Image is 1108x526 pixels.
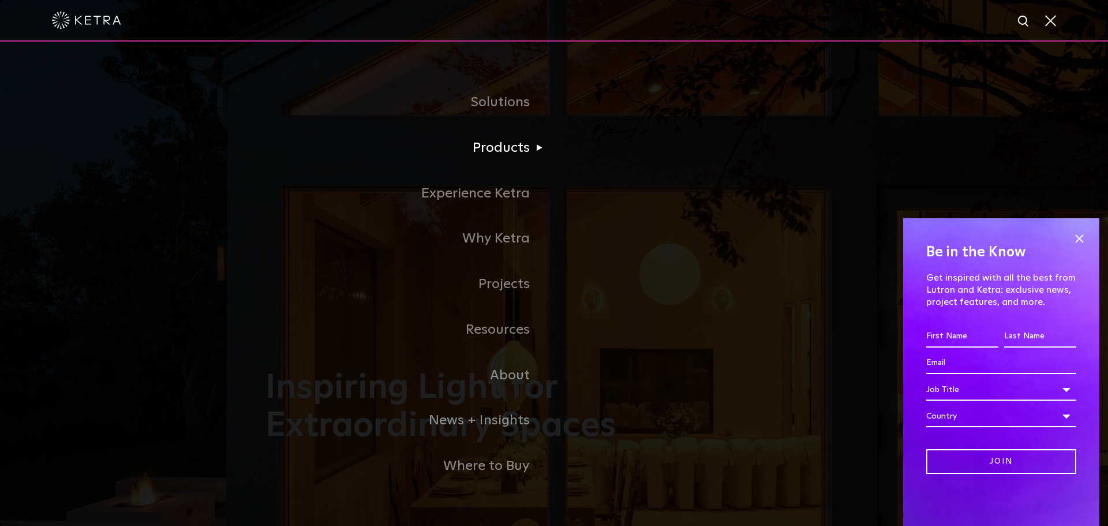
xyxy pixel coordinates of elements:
[926,241,1076,263] h4: Be in the Know
[265,262,554,307] a: Projects
[265,398,554,443] a: News + Insights
[926,352,1076,374] input: Email
[265,80,843,489] div: Navigation Menu
[265,307,554,353] a: Resources
[926,449,1076,474] input: Join
[926,379,1076,401] div: Job Title
[926,405,1076,427] div: Country
[265,443,554,489] a: Where to Buy
[265,171,554,217] a: Experience Ketra
[52,12,121,29] img: ketra-logo-2019-white
[1004,326,1076,348] input: Last Name
[265,125,554,171] a: Products
[1017,14,1031,29] img: search icon
[265,80,554,125] a: Solutions
[265,216,554,262] a: Why Ketra
[265,353,554,398] a: About
[926,326,998,348] input: First Name
[926,272,1076,308] p: Get inspired with all the best from Lutron and Ketra: exclusive news, project features, and more.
